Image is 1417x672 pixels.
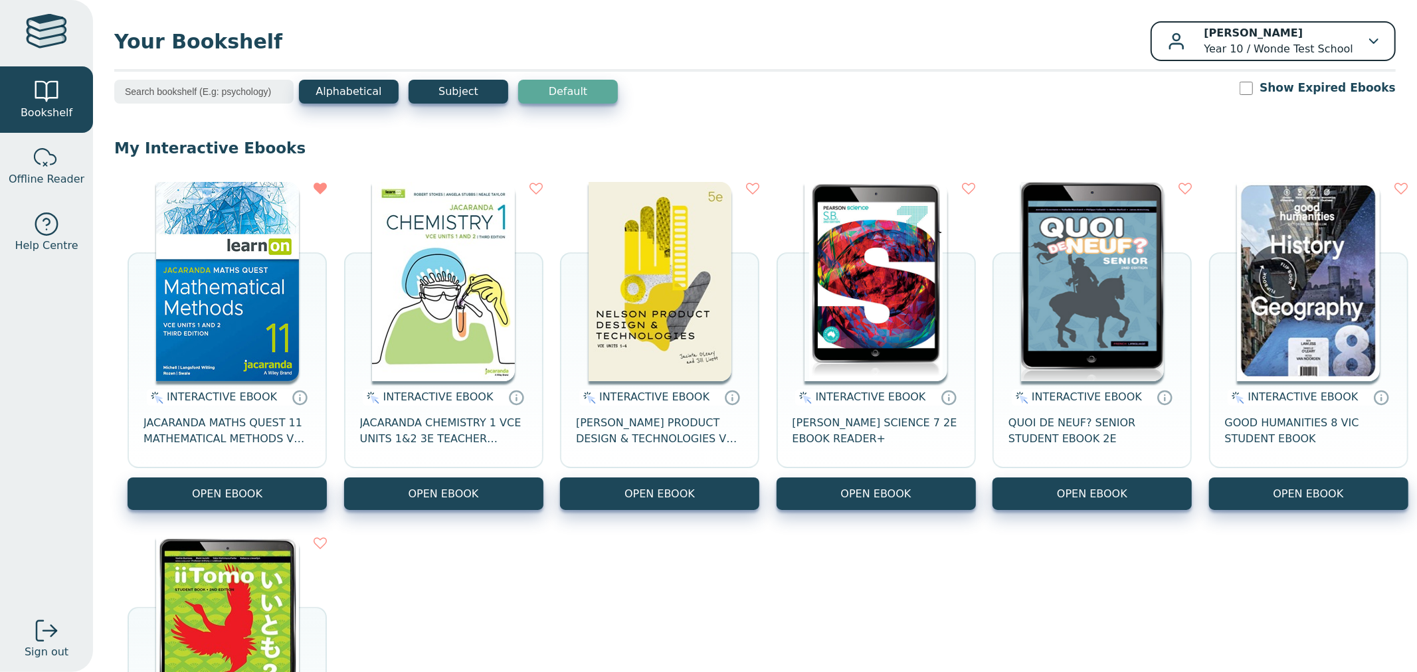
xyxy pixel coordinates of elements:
span: [PERSON_NAME] SCIENCE 7 2E EBOOK READER+ [793,415,960,447]
b: [PERSON_NAME] [1204,27,1303,39]
span: GOOD HUMANITIES 8 VIC STUDENT EBOOK [1225,415,1392,447]
span: Offline Reader [9,171,84,187]
img: 55b0bbd1-a9d0-459c-af2a-580dbba9ab56.png [1021,182,1164,381]
img: interactive.svg [795,390,812,406]
button: Alphabetical [299,80,399,104]
span: Help Centre [15,238,78,254]
input: Search bookshelf (E.g: psychology) [114,80,294,104]
img: interactive.svg [1012,390,1028,406]
a: Interactive eBooks are accessed online via the publisher’s portal. They contain interactive resou... [1157,389,1173,405]
p: Year 10 / Wonde Test School [1204,25,1354,57]
a: Interactive eBooks are accessed online via the publisher’s portal. They contain interactive resou... [724,389,740,405]
img: interactive.svg [363,390,379,406]
button: [PERSON_NAME]Year 10 / Wonde Test School [1151,21,1396,61]
img: 3d45537d-a581-493a-8efc-3c839325a1f6.jpg [156,182,299,381]
button: OPEN EBOOK [560,477,759,510]
img: interactive.svg [579,390,596,406]
a: Interactive eBooks are accessed online via the publisher’s portal. They contain interactive resou... [941,389,957,405]
img: 59ae0110-8e91-e911-a97e-0272d098c78b.jpg [1237,182,1380,381]
span: Sign out [25,644,68,660]
span: JACARANDA CHEMISTRY 1 VCE UNITS 1&2 3E TEACHER EDITION [360,415,527,447]
button: OPEN EBOOK [992,477,1192,510]
span: INTERACTIVE EBOOK [383,390,494,403]
button: OPEN EBOOK [128,477,327,510]
span: INTERACTIVE EBOOK [1248,390,1359,403]
img: 1584f38f-97b5-4744-9f20-cf7f5d1ac5b8.jpg [372,182,515,381]
img: interactive.svg [147,390,163,406]
img: fe17d2a5-3c17-e611-9541-00155d7a440a.png [804,182,947,381]
a: Interactive eBooks are accessed online via the publisher’s portal. They contain interactive resou... [1373,389,1389,405]
span: Your Bookshelf [114,27,1151,56]
span: INTERACTIVE EBOOK [167,390,277,403]
button: Subject [409,80,508,104]
span: JACARANDA MATHS QUEST 11 MATHEMATICAL METHODS VCE UNITS 1&2 3E LEARNON [143,415,311,447]
span: Bookshelf [21,105,72,121]
img: 61378b36-6822-4aab-a9c6-73cab5c0ca6f.jpg [589,182,731,381]
a: Interactive eBooks are accessed online via the publisher’s portal. They contain interactive resou... [292,389,308,405]
label: Show Expired Ebooks [1260,80,1396,96]
a: Interactive eBooks are accessed online via the publisher’s portal. They contain interactive resou... [508,389,524,405]
button: OPEN EBOOK [1209,477,1408,510]
button: Default [518,80,618,104]
span: INTERACTIVE EBOOK [1032,390,1142,403]
button: OPEN EBOOK [777,477,976,510]
p: My Interactive Ebooks [114,138,1396,158]
span: [PERSON_NAME] PRODUCT DESIGN & TECHNOLOGIES VCE UNITS 1-4 STUDENT BOOK 5E [576,415,743,447]
button: OPEN EBOOK [344,477,543,510]
span: INTERACTIVE EBOOK [599,390,709,403]
span: INTERACTIVE EBOOK [816,390,926,403]
span: QUOI DE NEUF? SENIOR STUDENT EBOOK 2E [1008,415,1176,447]
img: interactive.svg [1228,390,1244,406]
